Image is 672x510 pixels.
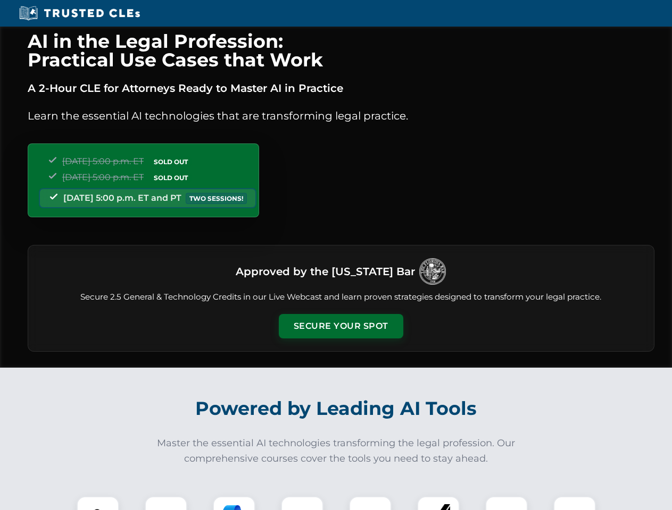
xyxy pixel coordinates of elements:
p: Learn the essential AI technologies that are transforming legal practice. [28,107,654,124]
span: SOLD OUT [150,156,192,167]
p: A 2-Hour CLE for Attorneys Ready to Master AI in Practice [28,80,654,97]
img: Logo [419,258,446,285]
p: Master the essential AI technologies transforming the legal profession. Our comprehensive courses... [150,436,522,466]
h3: Approved by the [US_STATE] Bar [236,262,415,281]
img: Trusted CLEs [16,5,143,21]
h2: Powered by Leading AI Tools [42,390,631,427]
span: SOLD OUT [150,172,192,183]
span: [DATE] 5:00 p.m. ET [62,156,144,166]
p: Secure 2.5 General & Technology Credits in our Live Webcast and learn proven strategies designed ... [41,291,641,303]
h1: AI in the Legal Profession: Practical Use Cases that Work [28,32,654,69]
span: [DATE] 5:00 p.m. ET [62,172,144,182]
button: Secure Your Spot [279,314,403,338]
